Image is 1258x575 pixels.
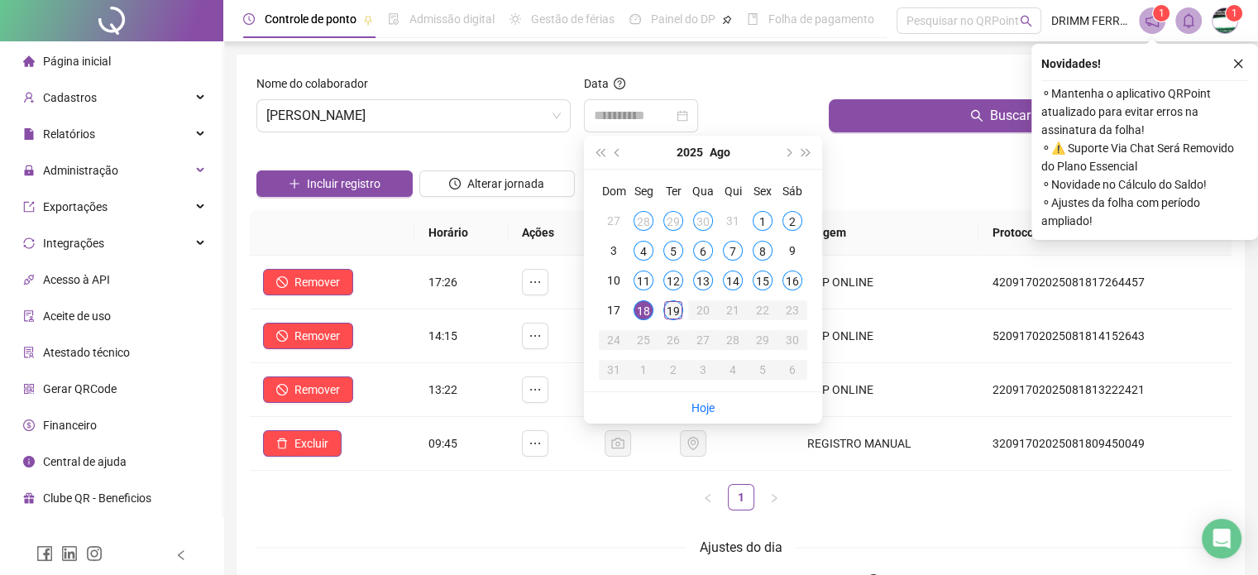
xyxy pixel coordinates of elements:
[693,271,713,290] div: 13
[663,360,683,380] div: 2
[43,91,97,104] span: Cadastros
[614,78,625,89] span: question-circle
[43,55,111,68] span: Página inicial
[768,12,874,26] span: Folha de pagamento
[43,273,110,286] span: Acesso à API
[604,330,624,350] div: 24
[978,417,1232,471] td: 32091702025081809450049
[1051,12,1129,30] span: DRIMM FERRAMENTAS
[634,360,653,380] div: 1
[723,330,743,350] div: 28
[777,176,807,206] th: Sáb
[634,271,653,290] div: 11
[1213,8,1237,33] img: 73
[688,236,718,266] td: 2025-08-06
[43,419,97,432] span: Financeiro
[256,74,379,93] label: Nome do colaborador
[584,77,609,90] span: Data
[710,136,730,169] button: month panel
[294,381,340,399] span: Remover
[718,206,748,236] td: 2025-07-31
[723,241,743,261] div: 7
[604,211,624,231] div: 27
[777,266,807,295] td: 2025-08-16
[748,355,777,385] td: 2025-09-05
[663,211,683,231] div: 29
[753,330,772,350] div: 29
[753,360,772,380] div: 5
[782,360,802,380] div: 6
[747,13,758,25] span: book
[777,325,807,355] td: 2025-08-30
[748,236,777,266] td: 2025-08-08
[748,176,777,206] th: Sex
[599,355,629,385] td: 2025-08-31
[263,323,353,349] button: Remover
[529,383,542,396] span: ellipsis
[629,176,658,206] th: Seg
[748,325,777,355] td: 2025-08-29
[23,274,35,285] span: api
[718,295,748,325] td: 2025-08-21
[829,99,1225,132] button: Buscar registros
[467,175,544,193] span: Alterar jornada
[688,176,718,206] th: Qua
[23,310,35,322] span: audit
[700,539,782,555] span: Ajustes do dia
[43,382,117,395] span: Gerar QRCode
[723,211,743,231] div: 31
[777,355,807,385] td: 2025-09-06
[658,236,688,266] td: 2025-08-05
[23,456,35,467] span: info-circle
[289,178,300,189] span: plus
[794,210,979,256] th: Origem
[658,206,688,236] td: 2025-07-29
[1181,13,1196,28] span: bell
[703,493,713,503] span: left
[748,206,777,236] td: 2025-08-01
[604,300,624,320] div: 17
[718,236,748,266] td: 2025-08-07
[599,325,629,355] td: 2025-08-24
[658,266,688,295] td: 2025-08-12
[794,417,979,471] td: REGISTRO MANUAL
[688,206,718,236] td: 2025-07-30
[978,363,1232,417] td: 22091702025081813222421
[629,13,641,25] span: dashboard
[761,484,787,510] button: right
[663,300,683,320] div: 19
[175,549,187,561] span: left
[23,165,35,176] span: lock
[782,271,802,290] div: 16
[723,360,743,380] div: 4
[23,383,35,395] span: qrcode
[688,266,718,295] td: 2025-08-13
[604,360,624,380] div: 31
[509,13,521,25] span: sun
[748,295,777,325] td: 2025-08-22
[266,100,561,132] span: CAIO SANTOS GOMES
[388,13,399,25] span: file-done
[86,545,103,562] span: instagram
[43,127,95,141] span: Relatórios
[23,55,35,67] span: home
[658,355,688,385] td: 2025-09-02
[629,295,658,325] td: 2025-08-18
[693,360,713,380] div: 3
[748,266,777,295] td: 2025-08-15
[761,484,787,510] li: Próxima página
[428,383,457,396] span: 13:22
[363,15,373,25] span: pushpin
[728,484,754,510] li: 1
[718,176,748,206] th: Qui
[634,211,653,231] div: 28
[1202,519,1241,558] div: Open Intercom Messenger
[629,206,658,236] td: 2025-07-28
[1041,84,1248,139] span: ⚬ Mantenha o aplicativo QRPoint atualizado para evitar erros na assinatura da folha!
[782,241,802,261] div: 9
[531,12,615,26] span: Gestão de férias
[777,206,807,236] td: 2025-08-02
[651,12,715,26] span: Painel do DP
[419,179,576,192] a: Alterar jornada
[276,276,288,288] span: stop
